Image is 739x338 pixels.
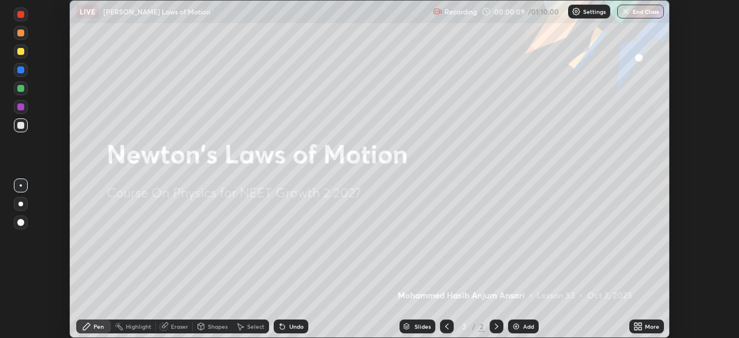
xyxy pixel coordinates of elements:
[94,324,104,329] div: Pen
[512,322,521,331] img: add-slide-button
[103,7,210,16] p: [PERSON_NAME] Laws of Motion
[617,5,664,18] button: End Class
[208,324,227,329] div: Shapes
[572,7,581,16] img: class-settings-icons
[621,7,630,16] img: end-class-cross
[583,9,606,14] p: Settings
[523,324,534,329] div: Add
[126,324,151,329] div: Highlight
[472,323,476,330] div: /
[80,7,95,16] p: LIVE
[171,324,188,329] div: Eraser
[289,324,304,329] div: Undo
[458,323,470,330] div: 2
[645,324,659,329] div: More
[478,321,485,332] div: 2
[415,324,431,329] div: Slides
[445,8,477,16] p: Recording
[433,7,442,16] img: recording.375f2c34.svg
[247,324,264,329] div: Select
